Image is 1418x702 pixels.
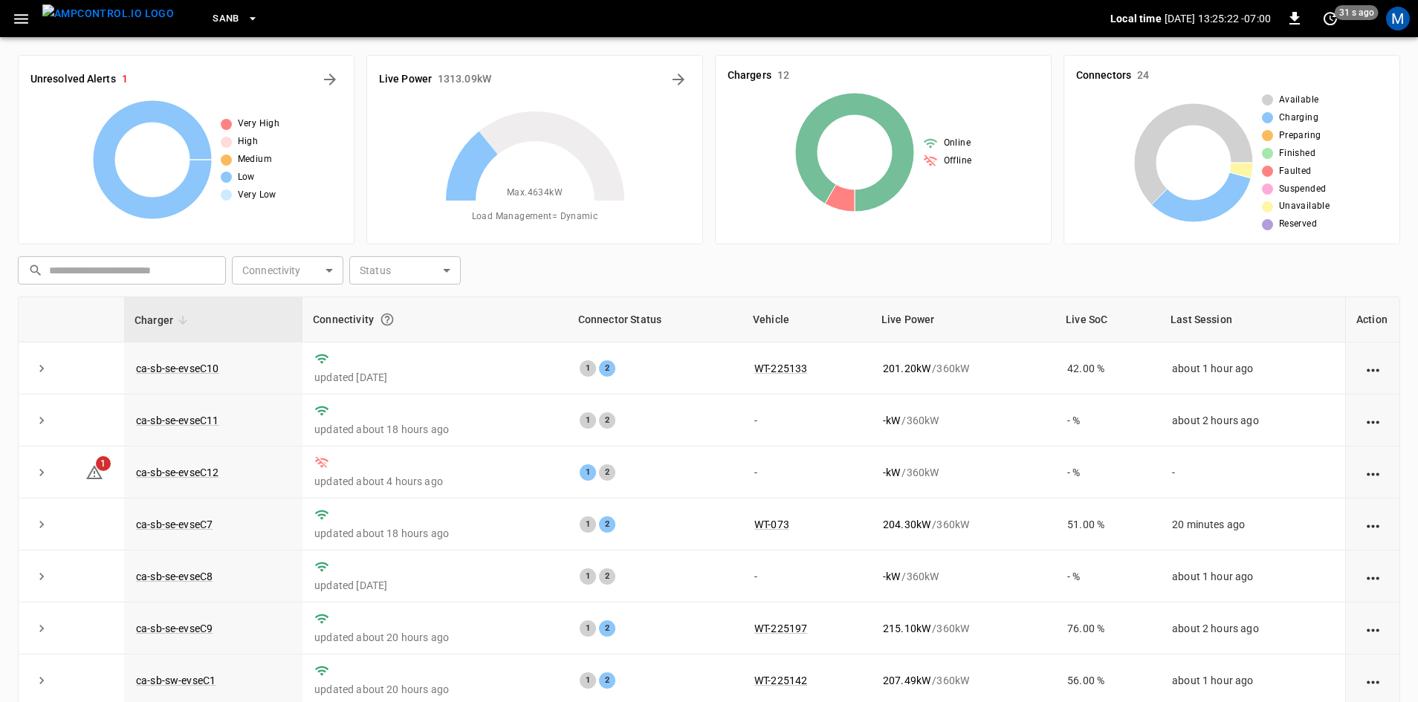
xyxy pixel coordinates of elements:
div: 1 [580,360,596,377]
div: / 360 kW [883,361,1043,376]
a: ca-sb-se-evseC12 [136,467,218,478]
button: SanB [207,4,265,33]
a: WT-225133 [754,363,807,374]
div: / 360 kW [883,517,1043,532]
th: Vehicle [742,297,871,342]
div: action cell options [1364,569,1382,584]
span: SanB [213,10,239,27]
span: High [238,134,259,149]
td: - [742,446,871,498]
div: action cell options [1364,465,1382,480]
a: ca-sb-sw-evseC1 [136,675,216,686]
button: expand row [30,617,53,640]
span: Unavailable [1279,199,1330,214]
div: Connectivity [313,306,557,333]
div: action cell options [1364,673,1382,688]
div: 1 [580,516,596,533]
button: expand row [30,565,53,588]
span: Very Low [238,188,276,203]
h6: Live Power [379,71,432,88]
p: - kW [883,569,900,584]
span: Max. 4634 kW [507,186,563,201]
a: ca-sb-se-evseC7 [136,519,213,530]
button: expand row [30,669,53,692]
div: 2 [599,360,615,377]
p: updated about 4 hours ago [314,474,556,489]
th: Action [1345,297,1399,342]
p: 204.30 kW [883,517,930,532]
h6: Chargers [728,68,771,84]
a: ca-sb-se-evseC11 [136,415,218,426]
span: Preparing [1279,129,1321,143]
span: 1 [96,456,111,471]
span: Reserved [1279,217,1317,232]
span: Faulted [1279,164,1312,179]
p: [DATE] 13:25:22 -07:00 [1165,11,1271,26]
span: Online [944,136,971,151]
a: ca-sb-se-evseC9 [136,623,213,634]
span: Finished [1279,146,1315,161]
div: 1 [580,464,596,481]
th: Live Power [871,297,1055,342]
span: Medium [238,152,272,167]
div: / 360 kW [883,673,1043,688]
th: Last Session [1160,297,1345,342]
span: Charger [135,311,192,329]
th: Connector Status [568,297,742,342]
span: Offline [944,154,972,169]
button: expand row [30,513,53,536]
button: Energy Overview [667,68,690,91]
div: profile-icon [1386,7,1410,30]
th: Live SoC [1055,297,1160,342]
span: Load Management = Dynamic [472,209,598,224]
div: 2 [599,464,615,481]
td: - [742,550,871,602]
p: updated about 20 hours ago [314,630,556,645]
td: - [742,394,871,446]
td: - % [1055,446,1160,498]
a: 1 [85,466,103,478]
td: about 1 hour ago [1160,342,1345,394]
p: updated [DATE] [314,370,556,385]
td: 20 minutes ago [1160,498,1345,550]
div: 2 [599,620,615,637]
div: / 360 kW [883,465,1043,480]
p: - kW [883,413,900,428]
button: set refresh interval [1318,7,1342,30]
div: 1 [580,620,596,637]
td: about 2 hours ago [1160,394,1345,446]
span: Charging [1279,111,1318,126]
div: / 360 kW [883,413,1043,428]
button: Connection between the charger and our software. [374,306,401,333]
h6: 1 [122,71,128,88]
p: 201.20 kW [883,361,930,376]
a: WT-225142 [754,675,807,686]
p: - kW [883,465,900,480]
span: 31 s ago [1335,5,1379,20]
div: 2 [599,568,615,585]
img: ampcontrol.io logo [42,4,174,23]
div: 2 [599,516,615,533]
div: / 360 kW [883,621,1043,636]
div: action cell options [1364,517,1382,532]
td: - [1160,446,1345,498]
td: about 1 hour ago [1160,550,1345,602]
td: 76.00 % [1055,602,1160,654]
div: action cell options [1364,413,1382,428]
button: expand row [30,461,53,484]
p: 215.10 kW [883,621,930,636]
a: WT-225197 [754,623,807,634]
h6: 12 [777,68,789,84]
p: updated about 18 hours ago [314,526,556,541]
div: 1 [580,672,596,689]
h6: 24 [1137,68,1149,84]
span: Available [1279,93,1319,108]
a: ca-sb-se-evseC10 [136,363,218,374]
td: 42.00 % [1055,342,1160,394]
div: 1 [580,412,596,429]
div: 2 [599,412,615,429]
div: 2 [599,672,615,689]
h6: Unresolved Alerts [30,71,116,88]
a: WT-073 [754,519,789,530]
button: expand row [30,409,53,432]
